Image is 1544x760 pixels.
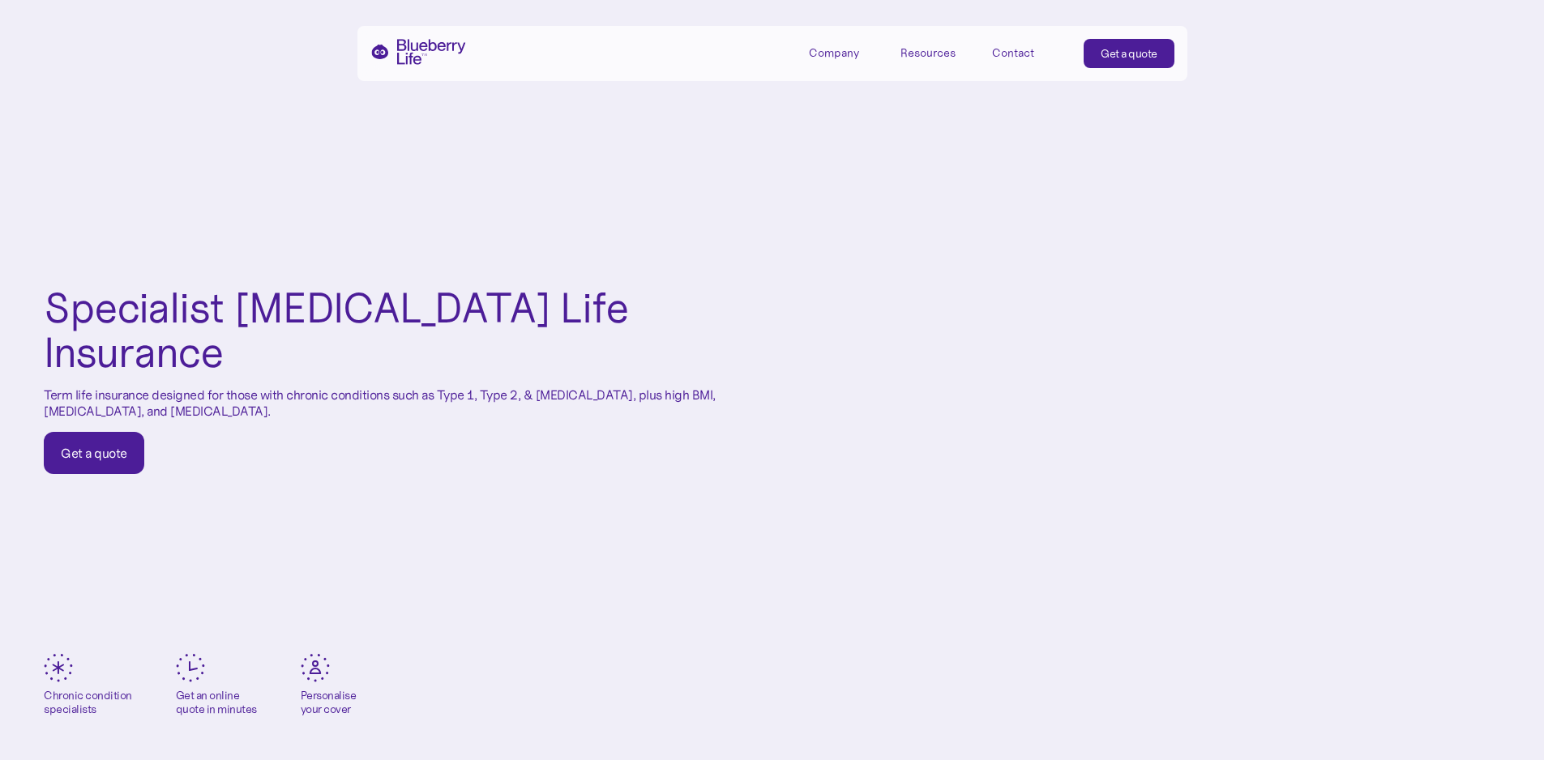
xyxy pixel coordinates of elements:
div: Resources [900,39,973,66]
a: Contact [992,39,1065,66]
div: Company [809,39,882,66]
p: Term life insurance designed for those with chronic conditions such as Type 1, Type 2, & [MEDICAL... [44,387,729,418]
a: Get a quote [1084,39,1174,68]
div: Company [809,46,859,60]
div: Get an online quote in minutes [176,689,257,716]
div: Get a quote [1101,45,1157,62]
h1: Specialist [MEDICAL_DATA] Life Insurance [44,286,729,374]
div: Chronic condition specialists [44,689,132,716]
a: home [370,39,466,65]
div: Get a quote [61,445,127,461]
div: Resources [900,46,956,60]
div: Contact [992,46,1034,60]
a: Get a quote [44,432,144,474]
div: Personalise your cover [301,689,357,716]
